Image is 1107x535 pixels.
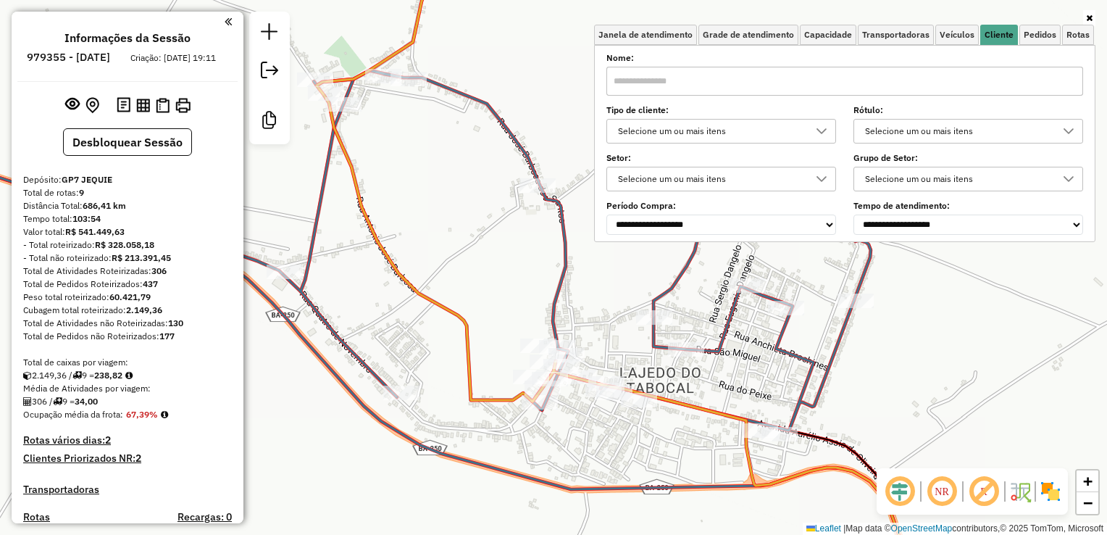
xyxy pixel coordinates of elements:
[114,94,133,117] button: Logs desbloquear sessão
[891,523,953,534] a: OpenStreetMap
[168,318,183,328] strong: 130
[126,304,162,315] strong: 2.149,36
[843,523,845,534] span: |
[860,120,1055,143] div: Selecione um ou mais itens
[75,396,98,407] strong: 34,00
[23,239,232,252] div: - Total roteirizado:
[23,291,232,304] div: Peso total roteirizado:
[23,330,232,343] div: Total de Pedidos não Roteirizados:
[23,186,232,199] div: Total de rotas:
[803,523,1107,535] div: Map data © contributors,© 2025 TomTom, Microsoft
[105,434,111,447] strong: 2
[63,128,192,156] button: Desbloquear Sessão
[853,199,1083,212] label: Tempo de atendimento:
[23,356,232,369] div: Total de caixas por viagem:
[1083,10,1095,26] a: Ocultar filtros
[23,395,232,408] div: 306 / 9 =
[177,511,232,523] h4: Recargas: 0
[804,30,852,39] span: Capacidade
[133,95,153,115] button: Visualizar relatório de Roteirização
[62,174,112,185] strong: GP7 JEQUIE
[924,474,959,509] span: Ocultar NR
[62,94,83,117] button: Exibir sessão original
[94,370,122,381] strong: 238,82
[109,291,151,302] strong: 60.421,79
[83,94,102,117] button: Centralizar mapa no depósito ou ponto de apoio
[1077,492,1098,514] a: Zoom out
[126,409,158,420] strong: 67,39%
[23,304,232,317] div: Cubagem total roteirizado:
[853,104,1083,117] label: Rótulo:
[83,200,126,211] strong: 686,41 km
[23,382,232,395] div: Média de Atividades por viagem:
[703,30,794,39] span: Grade de atendimento
[23,252,232,265] div: - Total não roteirizado:
[151,265,167,276] strong: 306
[23,484,232,496] h4: Transportadoras
[255,56,284,88] a: Exportar sessão
[125,371,133,380] i: Meta Caixas/viagem: 1,00 Diferença: 237,82
[1066,30,1090,39] span: Rotas
[23,278,232,291] div: Total de Pedidos Roteirizados:
[79,187,84,198] strong: 9
[72,213,101,224] strong: 103:54
[1083,472,1093,490] span: +
[95,239,154,250] strong: R$ 328.058,18
[606,152,836,165] label: Setor:
[23,265,232,278] div: Total de Atividades Roteirizadas:
[862,30,930,39] span: Transportadoras
[27,51,110,64] h6: 979355 - [DATE]
[1039,480,1062,503] img: Exibir/Ocultar setores
[23,511,50,523] a: Rotas
[255,106,284,138] a: Criar modelo
[613,167,808,191] div: Selecione um ou mais itens
[1077,470,1098,492] a: Zoom in
[159,331,175,341] strong: 177
[606,104,836,117] label: Tipo de cliente:
[65,226,125,237] strong: R$ 541.449,63
[23,371,32,380] i: Cubagem total roteirizado
[882,474,917,509] span: Ocultar deslocamento
[23,434,232,447] h4: Rotas vários dias:
[72,371,82,380] i: Total de rotas
[613,120,808,143] div: Selecione um ou mais itens
[23,199,232,212] div: Distância Total:
[23,369,232,382] div: 2.149,36 / 9 =
[23,452,232,465] h4: Clientes Priorizados NR:
[255,17,284,50] a: Nova sessão e pesquisa
[1083,494,1093,512] span: −
[172,95,193,116] button: Imprimir Rotas
[606,199,836,212] label: Período Compra:
[23,225,232,239] div: Valor total:
[23,409,123,420] span: Ocupação média da frota:
[161,410,168,419] em: Média calculada utilizando a maior ocupação (%Peso ou %Cubagem) de cada rota da sessão. Rotas cro...
[853,152,1083,165] label: Grupo de Setor:
[112,252,171,263] strong: R$ 213.391,45
[153,95,172,116] button: Visualizar Romaneio
[125,51,222,65] div: Criação: [DATE] 19:11
[966,474,1001,509] span: Exibir rótulo
[985,30,1014,39] span: Cliente
[23,212,232,225] div: Tempo total:
[606,51,1083,65] label: Nome:
[598,30,693,39] span: Janela de atendimento
[135,452,141,465] strong: 2
[225,13,232,30] a: Clique aqui para minimizar o painel
[806,523,841,534] a: Leaflet
[1024,30,1056,39] span: Pedidos
[23,397,32,406] i: Total de Atividades
[64,31,191,45] h4: Informações da Sessão
[143,278,158,289] strong: 437
[23,173,232,186] div: Depósito:
[23,317,232,330] div: Total de Atividades não Roteirizadas:
[940,30,974,39] span: Veículos
[53,397,62,406] i: Total de rotas
[1008,480,1032,503] img: Fluxo de ruas
[860,167,1055,191] div: Selecione um ou mais itens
